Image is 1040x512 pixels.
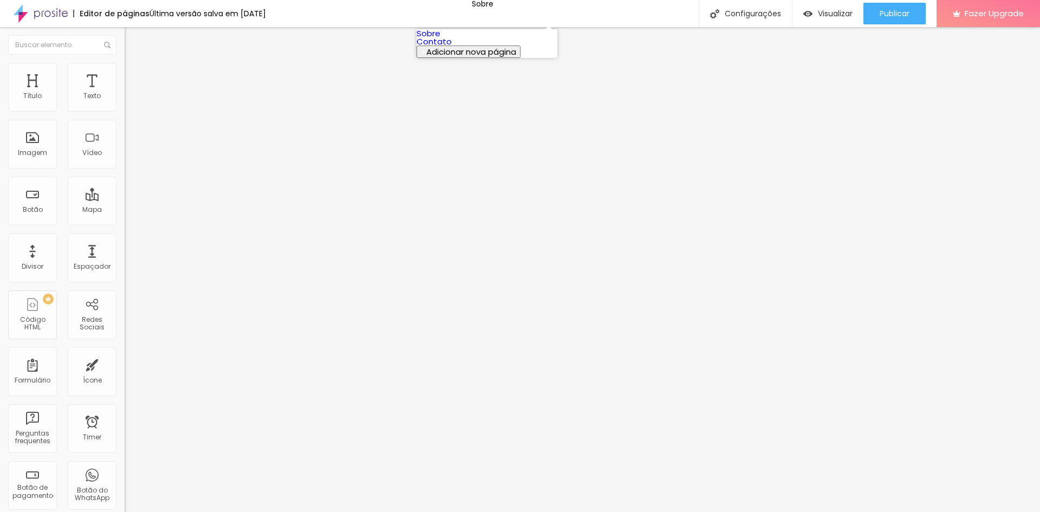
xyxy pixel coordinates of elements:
div: Divisor [22,263,43,270]
div: Editor de páginas [73,10,149,17]
div: Vídeo [82,149,102,157]
div: Botão do WhatsApp [70,487,113,502]
div: Botão [23,206,43,213]
div: Espaçador [74,263,110,270]
div: Formulário [15,377,50,384]
button: Adicionar nova página [417,46,521,58]
a: Sobre [417,28,440,39]
iframe: Editor [125,27,1040,512]
img: view-1.svg [803,9,812,18]
div: Timer [83,433,101,441]
div: Perguntas frequentes [11,430,54,445]
span: Visualizar [818,9,853,18]
img: Icone [710,9,719,18]
div: Mapa [82,206,102,213]
span: Adicionar nova página [426,46,516,57]
a: Contato [417,36,452,47]
input: Buscar elemento [8,35,116,55]
div: Ícone [83,377,102,384]
div: Código HTML [11,316,54,332]
div: Texto [83,92,101,100]
span: Fazer Upgrade [965,9,1024,18]
div: Imagem [18,149,47,157]
span: Publicar [880,9,909,18]
div: Redes Sociais [70,316,113,332]
div: Botão de pagamento [11,484,54,500]
img: Icone [104,42,110,48]
div: Título [23,92,42,100]
div: Última versão salva em [DATE] [149,10,266,17]
button: Visualizar [792,3,863,24]
button: Publicar [863,3,926,24]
